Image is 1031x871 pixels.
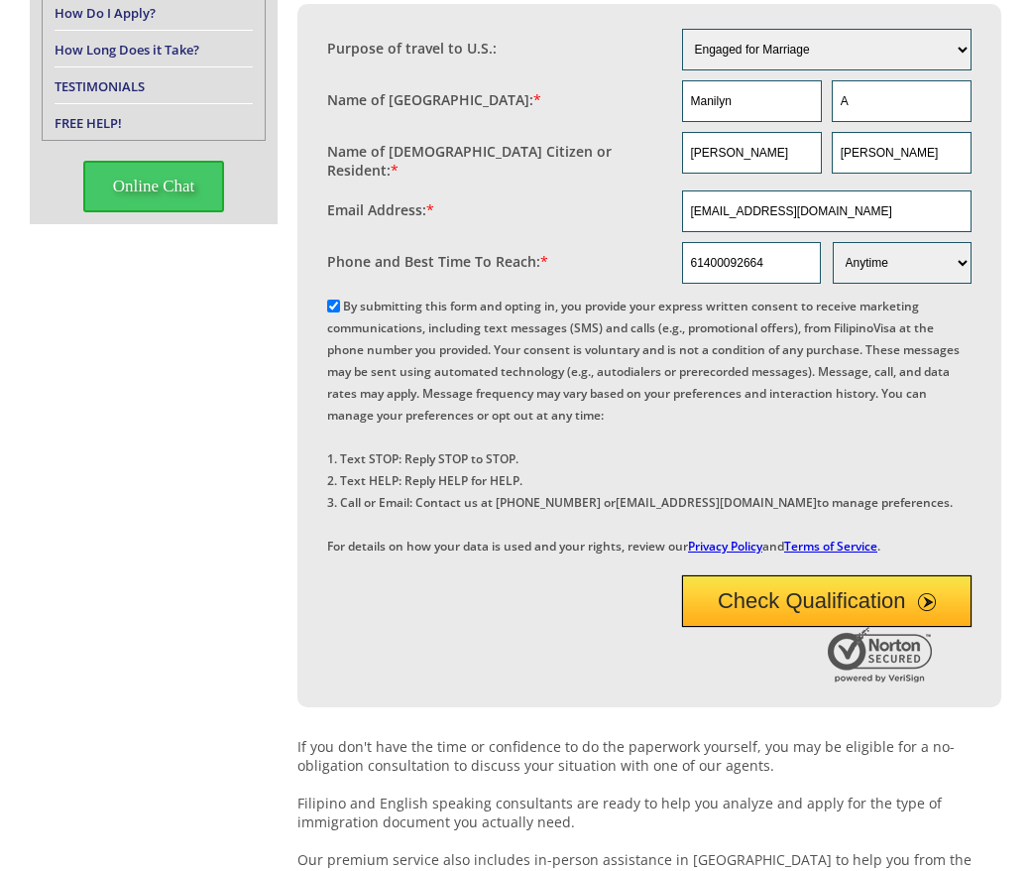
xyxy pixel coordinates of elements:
span: Online Chat [83,161,225,212]
input: Email Address [682,190,973,232]
a: TESTIMONIALS [55,77,145,95]
select: Phone and Best Reach Time are required. [833,242,972,284]
label: Email Address: [327,200,434,219]
a: How Long Does it Take? [55,41,199,59]
label: Phone and Best Time To Reach: [327,252,548,271]
input: First Name [682,80,822,122]
img: Norton Secured [828,627,937,683]
a: Privacy Policy [688,538,762,555]
input: Last Name [832,80,972,122]
input: Last Name [832,132,972,174]
input: Phone [682,242,821,284]
label: By submitting this form and opting in, you provide your express written consent to receive market... [327,298,960,555]
button: Check Qualification [682,575,973,627]
label: Name of [DEMOGRAPHIC_DATA] Citizen or Resident: [327,142,662,180]
a: Terms of Service [784,538,877,555]
a: How Do I Apply? [55,4,156,22]
label: Name of [GEOGRAPHIC_DATA]: [327,90,541,109]
a: FREE HELP! [55,114,122,132]
label: Purpose of travel to U.S.: [327,39,497,58]
input: By submitting this form and opting in, you provide your express written consent to receive market... [327,300,340,312]
input: First Name [682,132,822,174]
